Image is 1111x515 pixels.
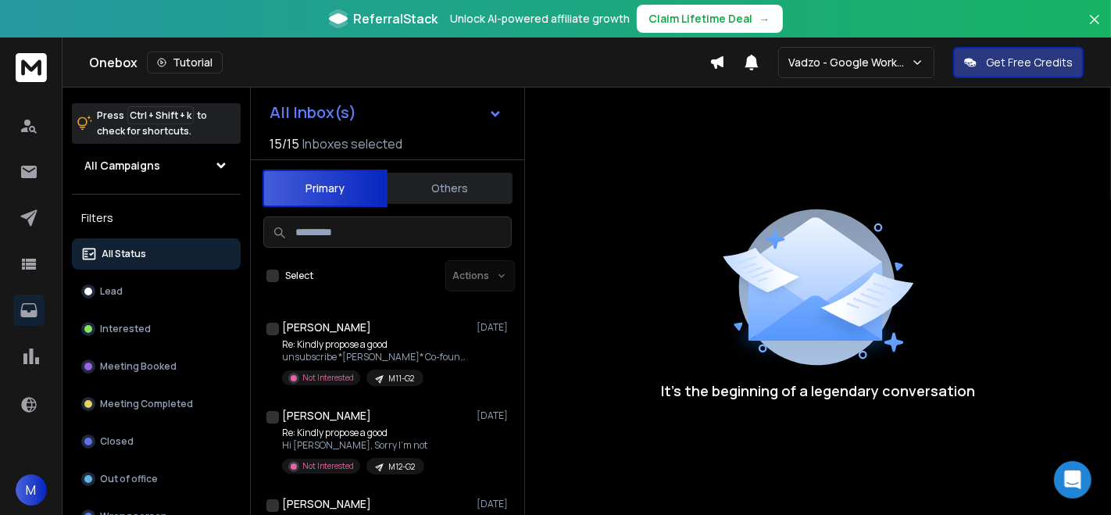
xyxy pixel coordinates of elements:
p: Meeting Completed [100,398,193,410]
button: Out of office [72,463,241,495]
p: unsubscribe *[PERSON_NAME]* Co-founder & [282,351,470,363]
h1: All Campaigns [84,158,160,173]
button: Interested [72,313,241,345]
p: Out of office [100,473,158,485]
p: Unlock AI-powered affiliate growth [451,11,631,27]
h3: Inboxes selected [302,134,402,153]
button: Meeting Booked [72,351,241,382]
h1: [PERSON_NAME] [282,496,371,512]
p: Interested [100,323,151,335]
button: Get Free Credits [953,47,1084,78]
p: M11-G2 [388,373,414,384]
p: It’s the beginning of a legendary conversation [661,380,975,402]
div: Open Intercom Messenger [1054,461,1091,499]
button: Others [388,171,513,206]
p: Re: Kindly propose a good [282,338,470,351]
button: M [16,474,47,506]
button: Primary [263,170,388,207]
p: Lead [100,285,123,298]
span: Ctrl + Shift + k [127,106,194,124]
p: [DATE] [477,321,512,334]
div: Onebox [89,52,709,73]
p: Re: Kindly propose a good [282,427,427,439]
button: Close banner [1084,9,1105,47]
button: All Status [72,238,241,270]
p: Get Free Credits [986,55,1073,70]
button: All Inbox(s) [257,97,515,128]
h3: Filters [72,207,241,229]
p: [DATE] [477,409,512,422]
p: Meeting Booked [100,360,177,373]
p: Not Interested [302,372,354,384]
p: All Status [102,248,146,260]
button: Closed [72,426,241,457]
span: ReferralStack [354,9,438,28]
p: M12-G2 [388,461,415,473]
p: [DATE] [477,498,512,510]
h1: [PERSON_NAME] [282,320,371,335]
p: Not Interested [302,460,354,472]
button: All Campaigns [72,150,241,181]
button: Lead [72,276,241,307]
button: Tutorial [147,52,223,73]
button: Meeting Completed [72,388,241,420]
p: Press to check for shortcuts. [97,108,207,139]
span: 15 / 15 [270,134,299,153]
p: Hi [PERSON_NAME], Sorry I'm not [282,439,427,452]
h1: [PERSON_NAME] [282,408,371,424]
p: Closed [100,435,134,448]
span: → [759,11,770,27]
h1: All Inbox(s) [270,105,356,120]
p: Vadzo - Google Workspace [788,55,911,70]
button: Claim Lifetime Deal→ [637,5,783,33]
label: Select [285,270,313,282]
